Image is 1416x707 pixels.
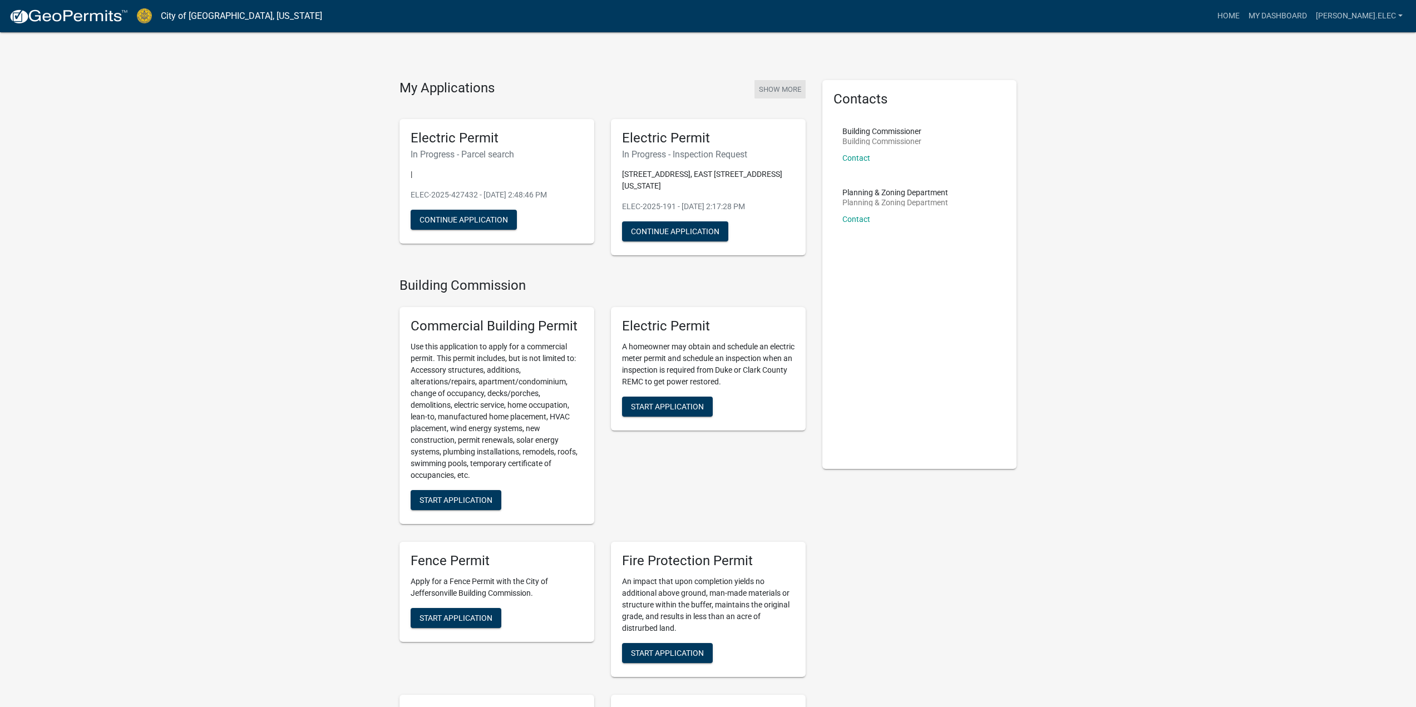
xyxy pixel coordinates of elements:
span: Start Application [420,496,492,505]
a: Contact [842,215,870,224]
button: Start Application [411,608,501,628]
p: ELEC-2025-427432 - [DATE] 2:48:46 PM [411,189,583,201]
a: Home [1213,6,1244,27]
span: Start Application [631,648,704,657]
h5: Electric Permit [622,130,795,146]
h5: Contacts [833,91,1006,107]
p: Planning & Zoning Department [842,199,948,206]
a: Contact [842,154,870,162]
h6: In Progress - Inspection Request [622,149,795,160]
button: Continue Application [622,221,728,241]
button: Start Application [622,397,713,417]
button: Continue Application [411,210,517,230]
h5: Fence Permit [411,553,583,569]
button: Start Application [411,490,501,510]
span: Start Application [631,402,704,411]
p: Building Commissioner [842,127,921,135]
button: Show More [754,80,806,98]
h6: In Progress - Parcel search [411,149,583,160]
p: Planning & Zoning Department [842,189,948,196]
a: [PERSON_NAME].elec [1311,6,1407,27]
p: | [411,169,583,180]
h5: Electric Permit [411,130,583,146]
h4: Building Commission [399,278,806,294]
a: My Dashboard [1244,6,1311,27]
p: Use this application to apply for a commercial permit. This permit includes, but is not limited t... [411,341,583,481]
button: Start Application [622,643,713,663]
p: ELEC-2025-191 - [DATE] 2:17:28 PM [622,201,795,212]
p: A homeowner may obtain and schedule an electric meter permit and schedule an inspection when an i... [622,341,795,388]
h5: Fire Protection Permit [622,553,795,569]
p: An impact that upon completion yields no additional above ground, man-made materials or structure... [622,576,795,634]
img: City of Jeffersonville, Indiana [137,8,152,23]
h5: Commercial Building Permit [411,318,583,334]
p: [STREET_ADDRESS], EAST [STREET_ADDRESS][US_STATE] [622,169,795,192]
p: Building Commissioner [842,137,921,145]
a: City of [GEOGRAPHIC_DATA], [US_STATE] [161,7,322,26]
h4: My Applications [399,80,495,97]
span: Start Application [420,613,492,622]
h5: Electric Permit [622,318,795,334]
p: Apply for a Fence Permit with the City of Jeffersonville Building Commission. [411,576,583,599]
